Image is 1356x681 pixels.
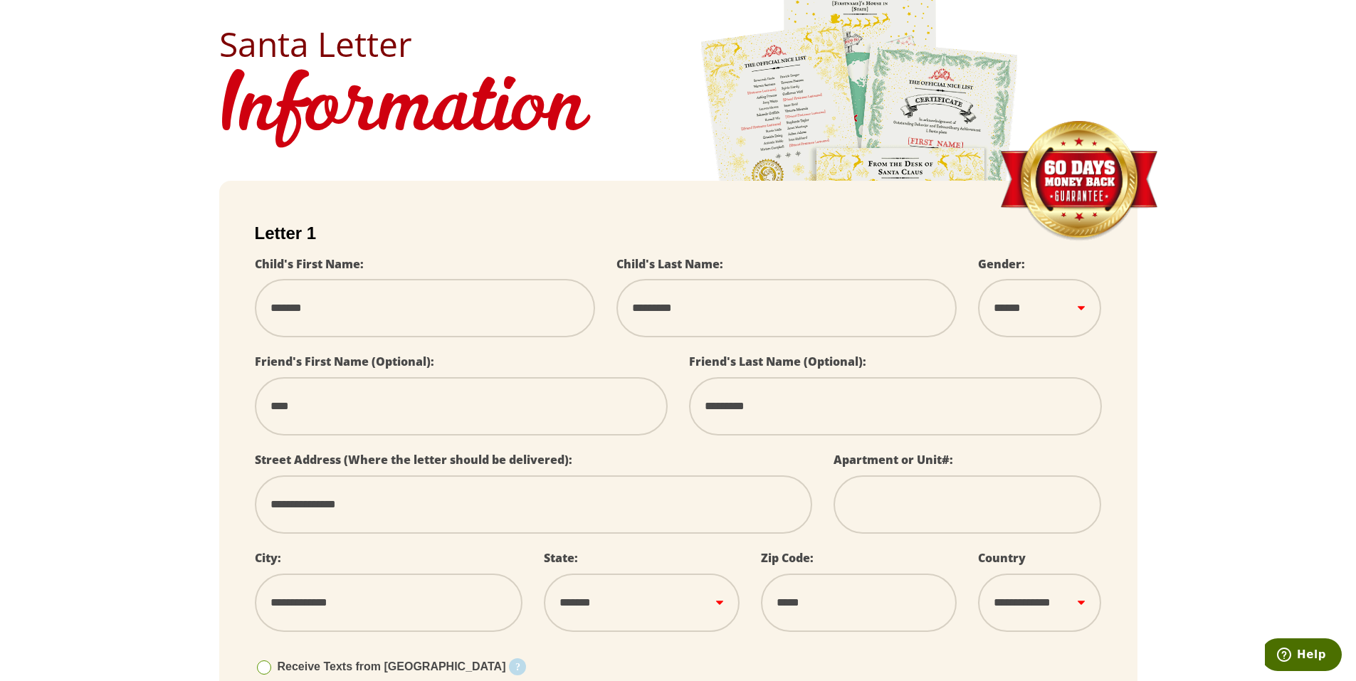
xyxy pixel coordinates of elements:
[278,660,506,672] span: Receive Texts from [GEOGRAPHIC_DATA]
[544,550,578,566] label: State:
[834,452,953,468] label: Apartment or Unit#:
[219,27,1137,61] h2: Santa Letter
[978,550,1026,566] label: Country
[978,256,1025,272] label: Gender:
[1265,638,1342,674] iframe: Opens a widget where you can find more information
[999,120,1159,242] img: Money Back Guarantee
[219,61,1137,159] h1: Information
[255,452,572,468] label: Street Address (Where the letter should be delivered):
[761,550,814,566] label: Zip Code:
[255,550,281,566] label: City:
[616,256,723,272] label: Child's Last Name:
[255,223,1102,243] h2: Letter 1
[689,354,866,369] label: Friend's Last Name (Optional):
[255,354,434,369] label: Friend's First Name (Optional):
[255,256,364,272] label: Child's First Name:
